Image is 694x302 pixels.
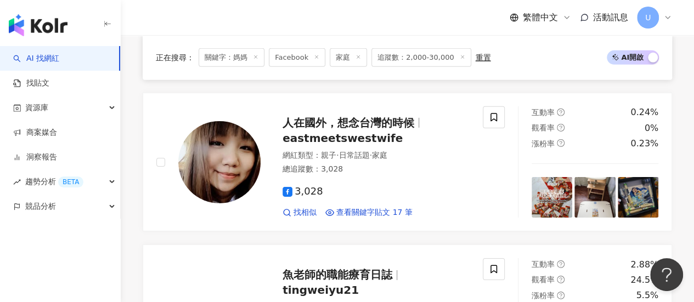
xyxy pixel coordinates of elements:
span: 趨勢分析 [25,169,83,194]
span: tingweiyu21 [283,283,359,297]
span: 家庭 [330,48,367,67]
span: · [336,151,338,159]
div: 2.88% [630,259,658,271]
img: post-image [574,177,615,218]
span: question-circle [557,292,565,299]
span: 關鍵字：媽媽 [199,48,264,67]
span: U [645,12,651,24]
span: 觀看率 [532,123,555,132]
img: logo [9,14,67,36]
a: 找相似 [283,207,317,218]
span: 查看關鍵字貼文 17 筆 [336,207,413,218]
div: 0.24% [630,106,658,118]
span: 親子 [321,151,336,159]
span: Facebook [269,48,325,67]
div: 24.5% [630,274,658,286]
span: question-circle [557,124,565,132]
span: · [369,151,371,159]
a: 找貼文 [13,78,49,89]
iframe: Help Scout Beacon - Open [650,258,683,291]
div: BETA [58,176,83,187]
span: question-circle [557,260,565,268]
span: 漲粉率 [532,291,555,300]
a: 商案媒合 [13,127,57,138]
span: 資源庫 [25,95,48,120]
div: 重置 [476,53,491,62]
span: 互動率 [532,260,555,269]
span: rise [13,178,21,186]
div: 網紅類型 ： [283,150,470,161]
span: 家庭 [372,151,387,159]
span: 繁體中文 [523,12,558,24]
span: 追蹤數：2,000-30,000 [371,48,471,67]
span: 日常話題 [338,151,369,159]
span: question-circle [557,109,565,116]
span: 觀看率 [532,275,555,284]
img: post-image [618,177,658,218]
span: 3,028 [283,186,323,197]
img: post-image [532,177,572,218]
div: 0.23% [630,138,658,150]
div: 總追蹤數 ： 3,028 [283,164,470,175]
span: 競品分析 [25,194,56,219]
span: eastmeetswestwife [283,132,403,145]
span: question-circle [557,276,565,283]
span: 魚老師的職能療育日誌 [283,268,392,281]
a: 洞察報告 [13,152,57,163]
div: 5.5% [636,289,658,301]
a: searchAI 找網紅 [13,53,59,64]
span: 漲粉率 [532,139,555,148]
span: question-circle [557,139,565,147]
div: 0% [645,122,658,134]
span: 正在搜尋 ： [156,53,194,62]
a: 查看關鍵字貼文 17 筆 [325,207,413,218]
span: 人在國外，想念台灣的時候 [283,116,414,129]
span: 活動訊息 [593,12,628,22]
img: KOL Avatar [178,121,261,203]
span: 互動率 [532,108,555,117]
a: KOL Avatar人在國外，想念台灣的時候eastmeetswestwife網紅類型：親子·日常話題·家庭總追蹤數：3,0283,028找相似查看關鍵字貼文 17 筆互動率question-c... [143,93,672,231]
span: 找相似 [294,207,317,218]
